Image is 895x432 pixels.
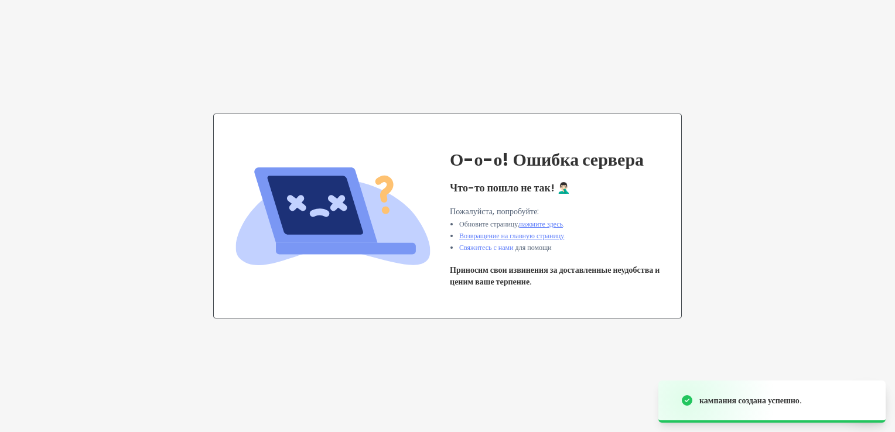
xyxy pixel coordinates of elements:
li: Обновите страницу, . [459,220,566,229]
a: Возвращение на главную страницу [459,231,564,241]
a: нажмите здесь [519,219,563,229]
p: Что-то пошло не так! 🤦🏻‍♂️ [450,180,570,196]
p: Приносим свои извинения за доставленные неудобства и ценим ваше терпение. [450,264,660,287]
li: . [459,231,566,241]
div: кампания создана успешно. [699,395,802,406]
p: Пожалуйста, попробуйте: [450,205,575,217]
font: для помощи [515,242,552,252]
button: Свяжитесь с нами [459,243,514,252]
h1: О-о-о! Ошибка сервера [450,149,644,170]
